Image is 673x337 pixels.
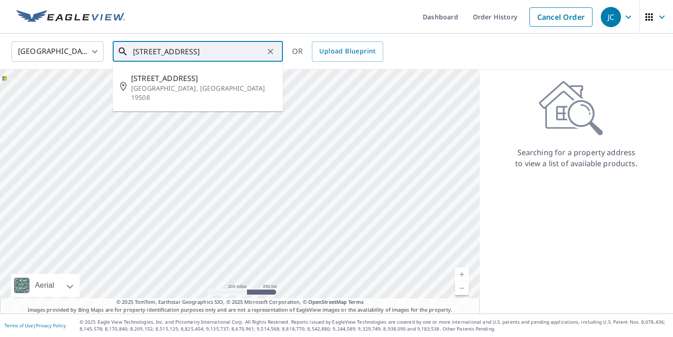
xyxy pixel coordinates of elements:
[292,41,383,62] div: OR
[264,45,277,58] button: Clear
[131,84,276,102] p: [GEOGRAPHIC_DATA], [GEOGRAPHIC_DATA] 19508
[319,46,375,57] span: Upload Blueprint
[12,39,104,64] div: [GEOGRAPHIC_DATA]
[133,39,264,64] input: Search by address or latitude-longitude
[17,10,125,24] img: EV Logo
[32,274,57,297] div: Aerial
[308,298,347,305] a: OpenStreetMap
[601,7,621,27] div: JC
[455,267,469,281] a: Current Level 5, Zoom In
[312,41,383,62] a: Upload Blueprint
[116,298,363,306] span: © 2025 TomTom, Earthstar Geographics SIO, © 2025 Microsoft Corporation, ©
[80,319,668,332] p: © 2025 Eagle View Technologies, Inc. and Pictometry International Corp. All Rights Reserved. Repo...
[5,323,66,328] p: |
[5,322,33,329] a: Terms of Use
[131,73,276,84] span: [STREET_ADDRESS]
[11,274,80,297] div: Aerial
[455,281,469,295] a: Current Level 5, Zoom Out
[515,147,638,169] p: Searching for a property address to view a list of available products.
[529,7,592,27] a: Cancel Order
[348,298,363,305] a: Terms
[36,322,66,329] a: Privacy Policy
